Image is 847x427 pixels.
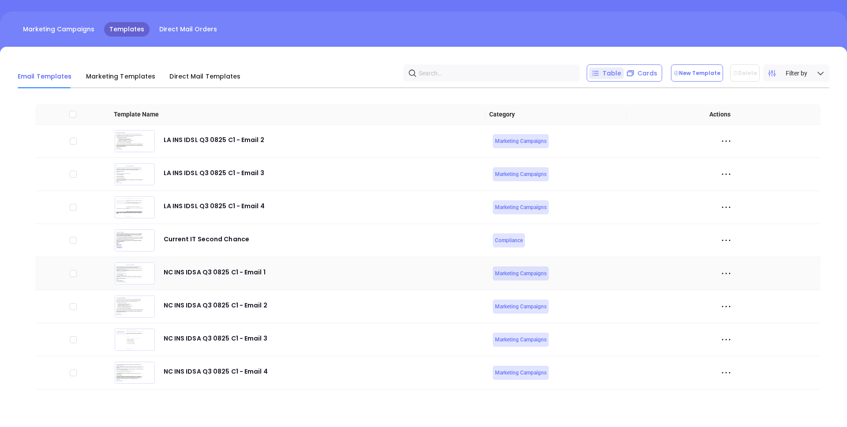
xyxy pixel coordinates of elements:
div: Table [589,67,624,79]
div: LA INS IDSL Q3 0825 C1 - Email 2 [164,135,264,152]
div: Current IT Second Chance [164,234,249,251]
th: Category [486,104,626,125]
div: NC INS IDSA Q3 0825 C1 - Email 2 [164,300,267,318]
span: Email Templates [18,72,72,81]
a: Templates [104,22,150,37]
span: Marketing Campaigns [495,335,547,345]
a: Direct Mail Orders [154,22,222,37]
th: Template Name [110,104,486,125]
div: Cards [624,67,660,79]
span: Marketing Campaigns [495,368,547,378]
span: Filter by [786,68,807,78]
span: Marketing Campaigns [495,202,547,212]
span: Marketing Campaigns [495,136,547,146]
div: NC INS IDSA Q3 0825 C1 - Email 1 [164,267,266,285]
span: Compliance [495,236,523,245]
span: Marketing Campaigns [495,302,547,311]
button: New Template [671,64,723,82]
input: Search… [419,66,568,80]
div: LA INS IDSL Q3 0825 C1 - Email 4 [164,201,265,218]
div: NC INS IDSA Q3 0825 C1 - Email 3 [164,333,267,351]
span: Marketing Campaigns [495,169,547,179]
button: Delete [730,64,760,82]
div: LA INS IDSL Q3 0825 C1 - Email 3 [164,168,264,185]
span: Marketing Campaigns [495,269,547,278]
span: Marketing Templates [86,72,156,81]
div: NC INS IDSA Q3 0825 C1 - Email 4 [164,366,268,384]
th: Actions [626,104,814,125]
a: Marketing Campaigns [18,22,100,37]
span: Direct Mail Templates [169,72,240,81]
